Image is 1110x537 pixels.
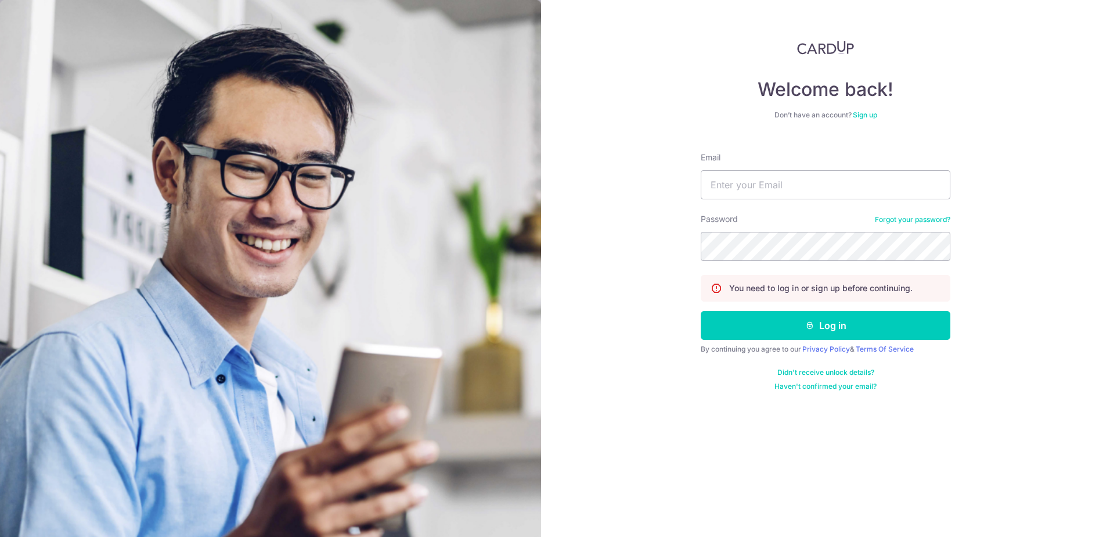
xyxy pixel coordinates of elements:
[701,152,720,163] label: Email
[729,282,913,294] p: You need to log in or sign up before continuing.
[701,78,950,101] h4: Welcome back!
[701,170,950,199] input: Enter your Email
[701,213,738,225] label: Password
[797,41,854,55] img: CardUp Logo
[777,368,874,377] a: Didn't receive unlock details?
[701,345,950,354] div: By continuing you agree to our &
[701,110,950,120] div: Don’t have an account?
[875,215,950,224] a: Forgot your password?
[774,382,877,391] a: Haven't confirmed your email?
[853,110,877,119] a: Sign up
[802,345,850,353] a: Privacy Policy
[856,345,914,353] a: Terms Of Service
[701,311,950,340] button: Log in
